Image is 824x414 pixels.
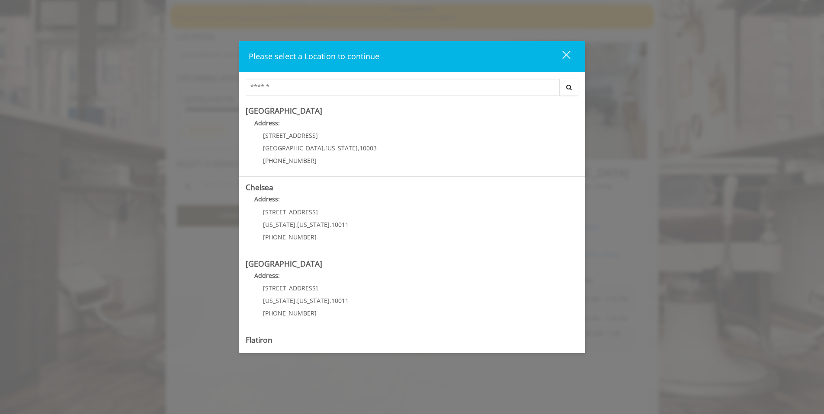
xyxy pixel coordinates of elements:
span: , [358,144,359,152]
b: Address: [254,271,280,280]
b: [GEOGRAPHIC_DATA] [246,105,322,116]
span: [US_STATE] [325,144,358,152]
input: Search Center [246,79,560,96]
span: [STREET_ADDRESS] [263,208,318,216]
b: Address: [254,119,280,127]
span: [STREET_ADDRESS] [263,284,318,292]
span: 10003 [359,144,377,152]
span: [PHONE_NUMBER] [263,233,317,241]
b: Chelsea [246,182,273,192]
span: 10011 [331,220,349,229]
div: close dialog [552,50,570,63]
span: , [295,296,297,305]
span: , [295,220,297,229]
b: Address: [254,348,280,356]
span: 10011 [331,296,349,305]
span: [US_STATE] [297,296,330,305]
span: , [324,144,325,152]
span: [US_STATE] [297,220,330,229]
span: [STREET_ADDRESS] [263,131,318,140]
span: , [330,220,331,229]
span: , [330,296,331,305]
span: [GEOGRAPHIC_DATA] [263,144,324,152]
button: close dialog [546,48,576,65]
span: Please select a Location to continue [249,51,379,61]
span: [US_STATE] [263,296,295,305]
span: [PHONE_NUMBER] [263,156,317,165]
span: [US_STATE] [263,220,295,229]
div: Center Select [246,79,579,100]
b: [GEOGRAPHIC_DATA] [246,258,322,269]
span: [PHONE_NUMBER] [263,309,317,317]
b: Address: [254,195,280,203]
i: Search button [564,84,574,90]
b: Flatiron [246,334,273,345]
